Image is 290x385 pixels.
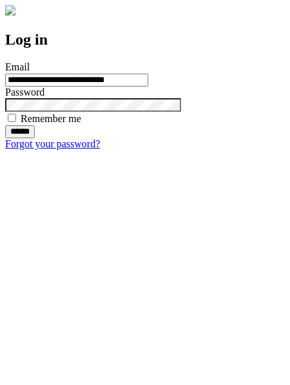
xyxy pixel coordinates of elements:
a: Forgot your password? [5,138,100,149]
label: Remember me [21,113,81,124]
label: Email [5,61,30,72]
label: Password [5,87,44,98]
h2: Log in [5,31,285,48]
img: logo-4e3dc11c47720685a147b03b5a06dd966a58ff35d612b21f08c02c0306f2b779.png [5,5,15,16]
